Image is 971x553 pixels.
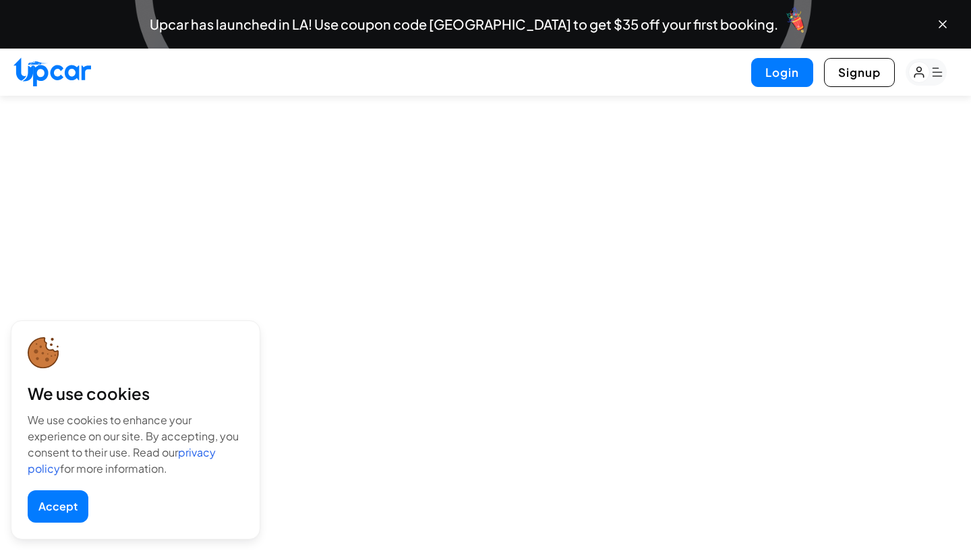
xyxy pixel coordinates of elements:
div: We use cookies [28,382,243,404]
button: Login [751,58,813,87]
button: Signup [824,58,895,87]
img: Upcar Logo [13,57,91,86]
div: We use cookies to enhance your experience on our site. By accepting, you consent to their use. Re... [28,412,243,477]
button: Accept [28,490,88,523]
img: cookie-icon.svg [28,337,59,369]
span: Upcar has launched in LA! Use coupon code [GEOGRAPHIC_DATA] to get $35 off your first booking. [150,18,778,31]
button: Close banner [936,18,949,31]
